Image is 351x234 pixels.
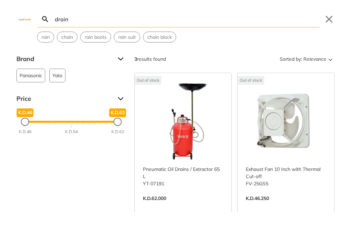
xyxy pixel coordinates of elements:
button: Select suggestion: rain [37,32,54,42]
span: Relevance [303,54,326,65]
span: chain [61,34,73,41]
button: Sorted by:Relevance Sort [278,54,335,65]
div: Suggestion: rain suit [114,32,140,43]
div: Maximum Price [113,118,122,126]
button: Yato [49,69,65,82]
span: rain [41,34,50,41]
img: Close [16,17,33,21]
span: Yato [52,69,62,82]
input: Search… [53,11,319,27]
div: Minimum Price [21,118,29,126]
span: Panasonic [20,69,42,82]
div: Suggestion: chain [57,32,77,43]
div: results found [134,54,166,65]
span: rain boots [85,34,107,41]
span: rain suit [118,34,136,41]
strong: 3 [134,56,137,62]
span: chain block [147,34,172,41]
div: Out of stock [135,76,161,85]
div: Suggestion: rain boots [80,32,111,43]
div: Suggestion: rain [37,32,54,43]
span: Price [16,93,112,104]
div: K.D.62 [111,129,124,135]
div: K.D.54 [65,129,78,135]
svg: Sort [326,55,335,63]
button: Close [324,14,335,25]
svg: Search [41,15,49,23]
span: Brand [16,54,112,65]
div: K.D.46 [19,129,32,135]
button: Select suggestion: rain boots [81,32,111,42]
button: Select suggestion: chain block [143,32,176,42]
div: Suggestion: chain block [143,32,176,43]
button: Select suggestion: rain suit [114,32,140,42]
div: Out of stock [238,76,264,85]
button: Panasonic [16,69,45,82]
button: Select suggestion: chain [57,32,77,42]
